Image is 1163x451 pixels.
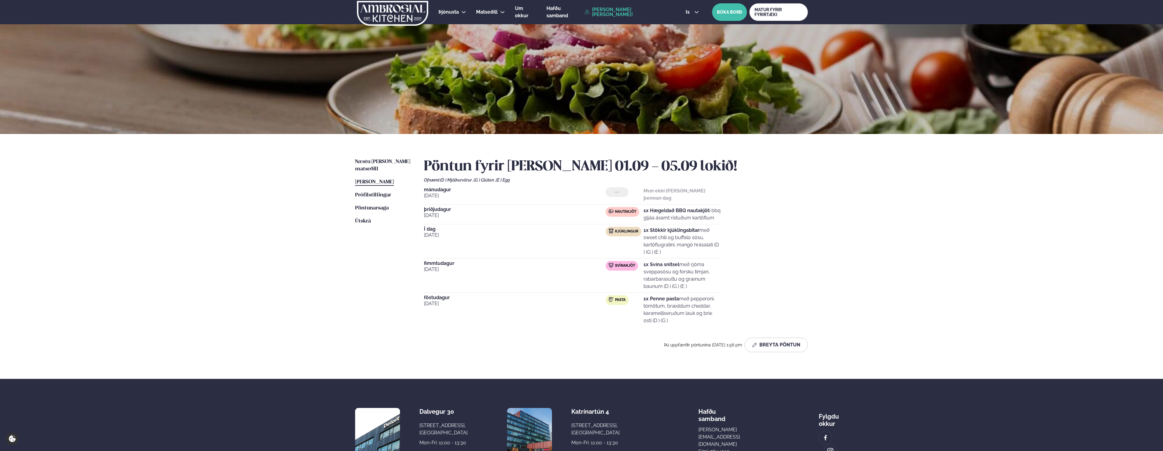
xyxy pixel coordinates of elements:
[424,178,808,182] div: Ofnæmi:
[644,296,679,302] strong: 1x Penne pasta
[644,227,721,256] p: með sweet chili og buffalo sósu, kartöflugratíni, mangó hrásalati (D ) (G ) (E )
[644,207,721,222] p: í bbq gljáa ásamt ristuðum kartöflum
[615,263,635,268] span: Svínakjöt
[749,3,808,21] a: MATUR FYRIR FYRIRTÆKI
[424,232,606,239] span: [DATE]
[355,179,394,186] a: [PERSON_NAME]
[424,187,606,192] span: mánudagur
[476,9,498,15] span: Matseðill
[355,205,389,211] span: Pöntunarsaga
[819,408,839,427] div: Fylgdu okkur
[819,431,832,444] a: image alt
[686,10,691,15] span: is
[644,261,721,290] p: með rjóma sveppasósu og fersku timjan, rabarbarasultu og grænum baunum (D ) (G ) (E )
[355,219,371,224] span: Útskrá
[424,295,606,300] span: föstudagur
[745,338,808,352] button: Breyta Pöntun
[644,208,709,213] strong: 1x Hægeldað BBQ nautakjöt
[474,178,496,182] span: (G ) Glúten ,
[424,158,808,175] h2: Pöntun fyrir [PERSON_NAME] 01.09 - 05.09 lokið!
[355,218,371,225] a: Útskrá
[515,5,536,19] a: Um okkur
[664,342,742,347] span: Þú uppfærðir pöntunina [DATE] 1:56 pm
[424,207,606,212] span: þriðjudagur
[546,5,568,18] span: Hafðu samband
[571,408,620,415] div: Katrínartún 4
[571,422,620,436] div: [STREET_ADDRESS], [GEOGRAPHIC_DATA]
[712,3,747,21] button: BÓKA BORÐ
[424,261,606,266] span: fimmtudagur
[609,263,613,268] img: pork.svg
[585,7,672,17] a: [PERSON_NAME] [PERSON_NAME]!
[419,408,468,415] div: Dalvegur 30
[698,426,740,448] a: [PERSON_NAME][EMAIL_ADDRESS][DOMAIN_NAME]
[644,188,705,201] strong: Mun ekki [PERSON_NAME] þennan dag
[424,266,606,273] span: [DATE]
[615,298,626,302] span: Pasta
[356,1,429,26] img: logo
[609,297,613,302] img: pasta.svg
[440,178,474,182] span: (D ) Mjólkurvörur ,
[424,300,606,307] span: [DATE]
[355,179,394,185] span: [PERSON_NAME]
[546,5,582,19] a: Hafðu samband
[424,227,606,232] span: Í dag
[571,439,620,446] div: Mon-Fri: 11:00 - 13:30
[644,262,679,267] strong: 1x Svína snitsel
[355,192,391,198] span: Prófílstillingar
[609,209,613,214] img: beef.svg
[615,229,638,234] span: Kjúklingur
[615,190,619,195] span: ---
[644,227,699,233] strong: 1x Stökkir kjúklingabitar
[476,8,498,16] a: Matseðill
[355,192,391,199] a: Prófílstillingar
[439,8,459,16] a: Þjónusta
[419,422,468,436] div: [STREET_ADDRESS], [GEOGRAPHIC_DATA]
[615,209,636,214] span: Nautakjöt
[822,434,829,441] img: image alt
[419,439,468,446] div: Mon-Fri: 11:00 - 13:30
[609,229,613,233] img: chicken.svg
[424,192,606,199] span: [DATE]
[439,9,459,15] span: Þjónusta
[6,433,18,445] a: Cookie settings
[698,403,725,423] span: Hafðu samband
[644,295,721,324] p: með pepperoni, tómötum, bræddum cheddar, karamelliseruðum lauk og brie osti (D ) (G )
[355,205,389,212] a: Pöntunarsaga
[424,212,606,219] span: [DATE]
[355,158,412,173] a: Næstu [PERSON_NAME] matseðill
[496,178,510,182] span: (E ) Egg
[515,5,528,18] span: Um okkur
[355,159,410,172] span: Næstu [PERSON_NAME] matseðill
[681,10,704,15] button: is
